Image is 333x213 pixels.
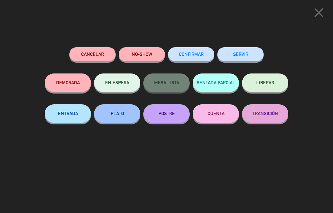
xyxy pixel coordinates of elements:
[94,104,140,123] button: PLATO
[45,73,91,92] button: DEMORADA
[311,5,327,20] i: close
[193,73,239,92] button: SENTADA PARCIAL
[193,104,239,123] button: CUENTA
[309,5,328,23] button: close
[45,104,91,123] button: ENTRADA
[256,80,274,85] span: LIBERAR
[69,47,116,61] button: Cancelar
[94,73,140,92] button: EN ESPERA
[143,73,190,92] button: MESA LISTA
[179,52,203,57] span: CONFIRMAR
[242,104,288,123] button: TRANSICIÓN
[143,104,190,123] button: POSTRE
[217,47,264,61] button: SERVIR
[168,47,214,61] button: CONFIRMAR
[119,47,165,61] button: NO-SHOW
[242,73,288,92] button: LIBERAR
